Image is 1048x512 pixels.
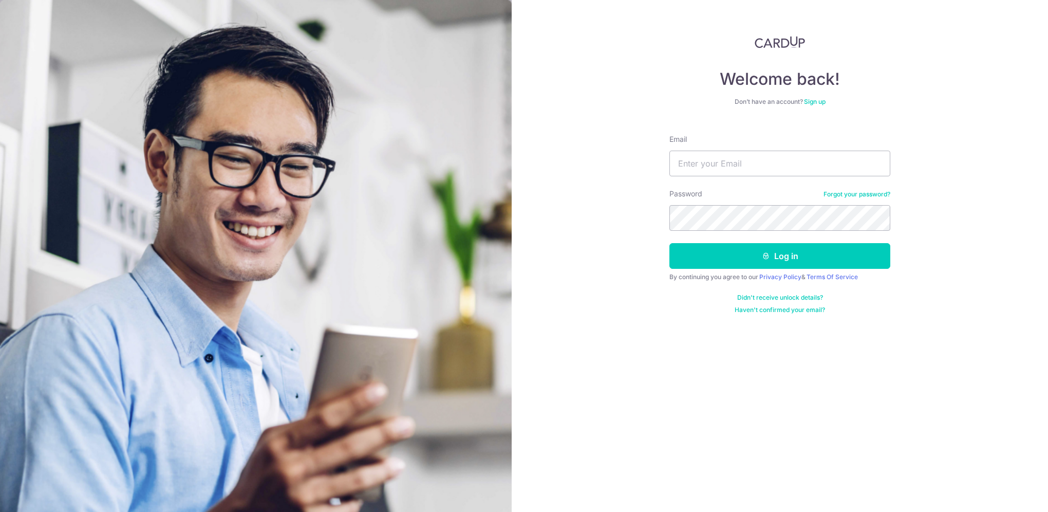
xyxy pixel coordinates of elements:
label: Password [669,189,702,199]
label: Email [669,134,687,144]
a: Privacy Policy [759,273,801,281]
div: Don’t have an account? [669,98,890,106]
a: Haven't confirmed your email? [735,306,825,314]
a: Sign up [804,98,826,105]
img: CardUp Logo [755,36,805,48]
div: By continuing you agree to our & [669,273,890,281]
a: Forgot your password? [824,190,890,198]
input: Enter your Email [669,151,890,176]
a: Didn't receive unlock details? [737,294,823,302]
a: Terms Of Service [807,273,858,281]
h4: Welcome back! [669,69,890,89]
button: Log in [669,243,890,269]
